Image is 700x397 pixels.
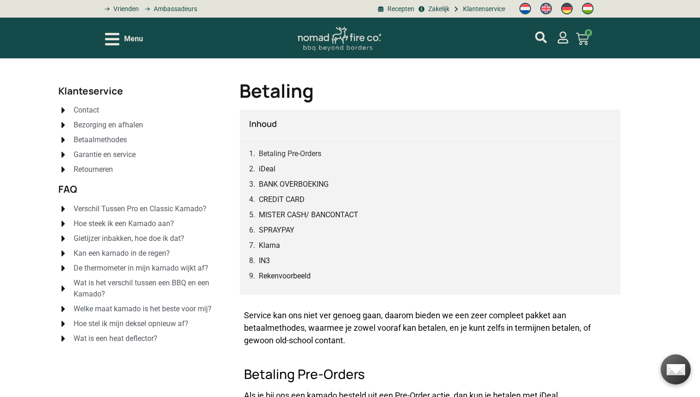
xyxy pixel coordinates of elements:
a: SPRAYPAY [259,224,294,236]
h1: Betaling [239,82,620,100]
a: Hoe stel ik mijn deksel opnieuw af? [58,318,221,329]
h3: Betaling Pre-Orders [244,366,616,382]
a: IN3 [259,255,270,266]
a: Wat is het verschil tussen een BBQ en een Kamado? [58,277,221,300]
a: mijn account [557,32,569,44]
span: Retourneren [71,164,113,175]
a: Hoe steek ik een Kamado aan? [58,218,221,229]
a: Contact [58,105,221,116]
h2: FAQ [58,184,221,194]
img: Nomad Logo [298,27,381,51]
span: Wat is een heat deflector? [71,333,157,344]
span: Klantenservice [461,4,505,14]
a: grill bill klantenservice [452,4,505,14]
a: MISTER CASH/ BANCONTACT [259,209,358,221]
a: BBQ recepten [376,4,414,14]
a: Switch to Engels [536,0,556,17]
span: Ambassadeurs [151,4,197,14]
a: 0 [565,27,600,51]
span: Zakelijk [426,4,450,14]
a: Gietijzer inbakken, hoe doe ik dat? [58,233,221,244]
a: Betaalmethodes [58,134,221,145]
p: Service kan ons niet ver genoeg gaan, daarom bieden we een zeer compleet pakket aan betaalmethode... [244,309,616,347]
img: Engels [540,3,552,14]
a: grill bill ambassadors [141,4,197,14]
h4: Inhoud [249,119,611,129]
a: CREDIT CARD [259,194,305,205]
a: Rekenvoorbeeld [259,270,311,282]
a: mijn account [535,32,547,43]
a: Klarna [259,239,280,251]
div: Open/Close Menu [105,31,143,47]
a: Retourneren [58,164,221,175]
span: Menu [124,33,143,44]
h2: Klanteservice [58,86,221,96]
span: Betaalmethodes [71,134,127,145]
span: Welke maat kamado is het beste voor mij? [71,303,212,315]
a: Wat is een heat deflector? [58,333,221,344]
a: grill bill zakeljk [417,4,449,14]
a: Bezorging en afhalen [58,120,221,131]
span: 0 [585,29,592,37]
span: Hoe stel ik mijn deksel opnieuw af? [71,318,188,329]
a: iDeal [259,163,275,175]
span: Vrienden [111,4,139,14]
a: Switch to Hongaars [577,0,598,17]
img: Nederlands [519,3,531,14]
span: Recepten [385,4,414,14]
span: Verschil Tussen Pro en Classic Kamado? [71,203,206,214]
span: Gietijzer inbakken, hoe doe ik dat? [71,233,184,244]
a: Betaling Pre-Orders [259,148,321,159]
a: Welke maat kamado is het beste voor mij? [58,303,221,315]
a: Garantie en service [58,149,221,160]
a: BANK OVERBOEKING [259,178,329,190]
span: Hoe steek ik een Kamado aan? [71,218,174,229]
span: Bezorging en afhalen [71,120,143,131]
span: Kan een kamado in de regen? [71,248,170,259]
span: Garantie en service [71,149,136,160]
a: grill bill vrienden [101,4,139,14]
span: Contact [71,105,99,116]
a: De thermometer in mijn kamado wijkt af? [58,263,221,274]
span: Wat is het verschil tussen een BBQ en een Kamado? [71,277,221,300]
img: Hongaars [582,3,594,14]
a: Verschil Tussen Pro en Classic Kamado? [58,203,221,214]
a: Switch to Duits [556,0,577,17]
a: Kan een kamado in de regen? [58,248,221,259]
span: De thermometer in mijn kamado wijkt af? [71,263,208,274]
img: Duits [561,3,573,14]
